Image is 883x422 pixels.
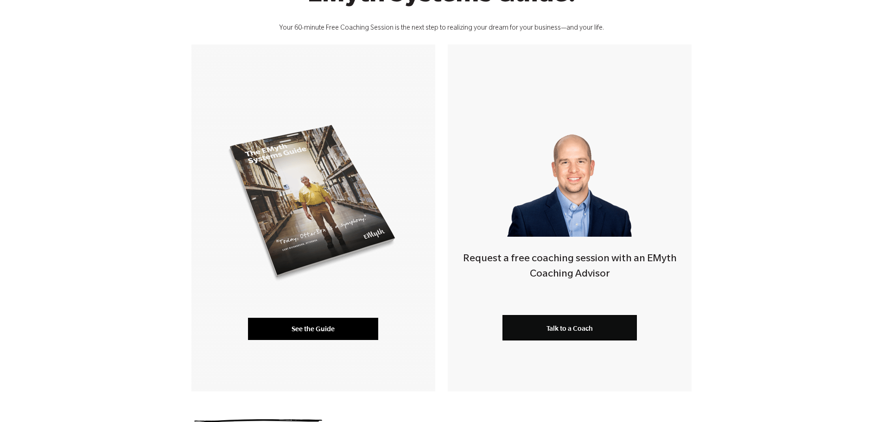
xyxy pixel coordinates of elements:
h4: Request a free coaching session with an EMyth Coaching Advisor [448,252,692,283]
iframe: Chat Widget [837,378,883,422]
span: Talk to a Coach [546,324,593,332]
img: Smart-business-coach.png [503,117,636,237]
a: Talk to a Coach [502,315,637,340]
a: See the Guide [248,318,378,340]
span: Your 60-minute Free Coaching Session is the next step to realizing your dream for your business—a... [279,25,604,32]
img: systems-mockup-transp [223,119,403,286]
